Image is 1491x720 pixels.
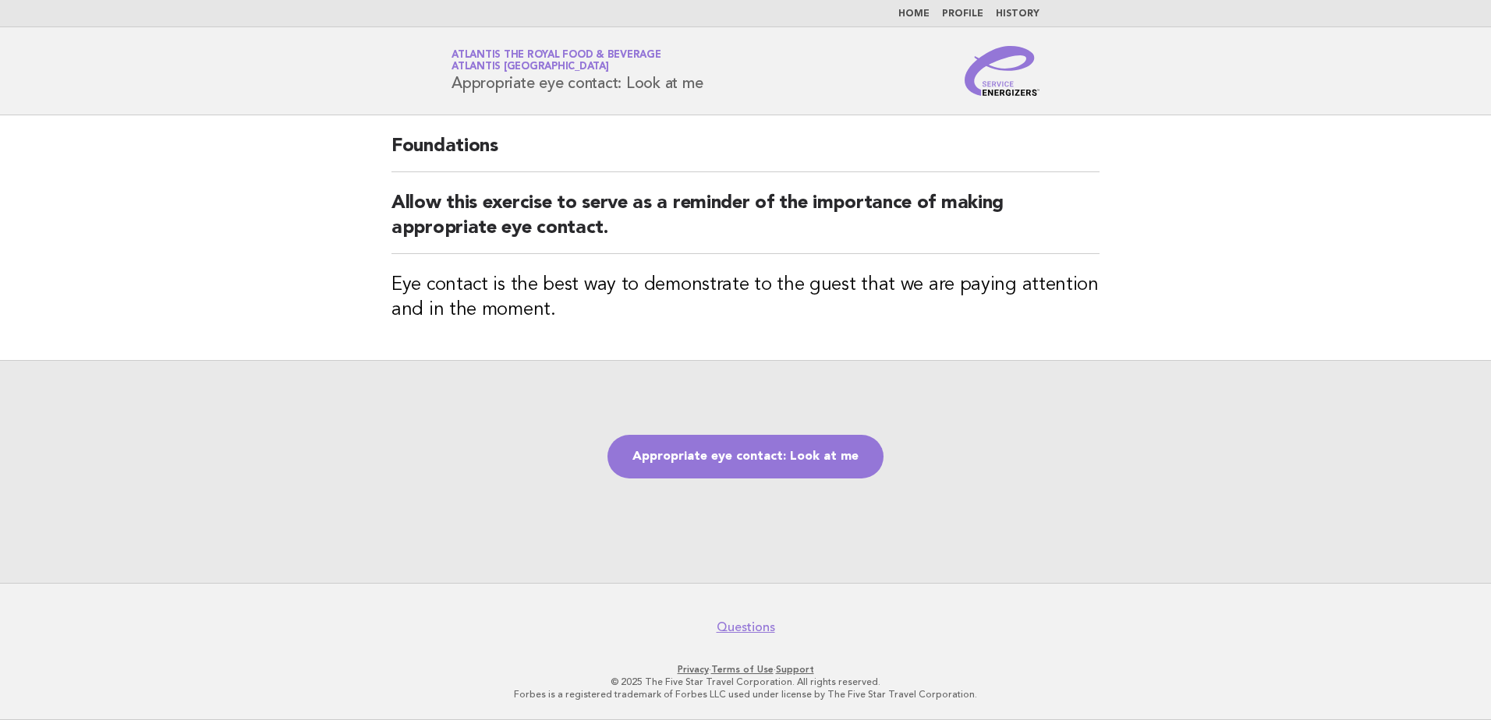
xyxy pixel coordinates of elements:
[996,9,1039,19] a: History
[268,688,1223,701] p: Forbes is a registered trademark of Forbes LLC used under license by The Five Star Travel Corpora...
[678,664,709,675] a: Privacy
[776,664,814,675] a: Support
[452,62,609,72] span: Atlantis [GEOGRAPHIC_DATA]
[711,664,774,675] a: Terms of Use
[391,134,1100,172] h2: Foundations
[268,676,1223,688] p: © 2025 The Five Star Travel Corporation. All rights reserved.
[717,619,775,635] a: Questions
[607,435,884,478] a: Appropriate eye contact: Look at me
[391,191,1100,254] h2: Allow this exercise to serve as a reminder of the importance of making appropriate eye contact.
[898,9,930,19] a: Home
[452,51,703,91] h1: Appropriate eye contact: Look at me
[965,46,1039,96] img: Service Energizers
[452,50,661,72] a: Atlantis the Royal Food & BeverageAtlantis [GEOGRAPHIC_DATA]
[942,9,983,19] a: Profile
[268,663,1223,676] p: · ·
[391,273,1100,323] h3: Eye contact is the best way to demonstrate to the guest that we are paying attention and in the m...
